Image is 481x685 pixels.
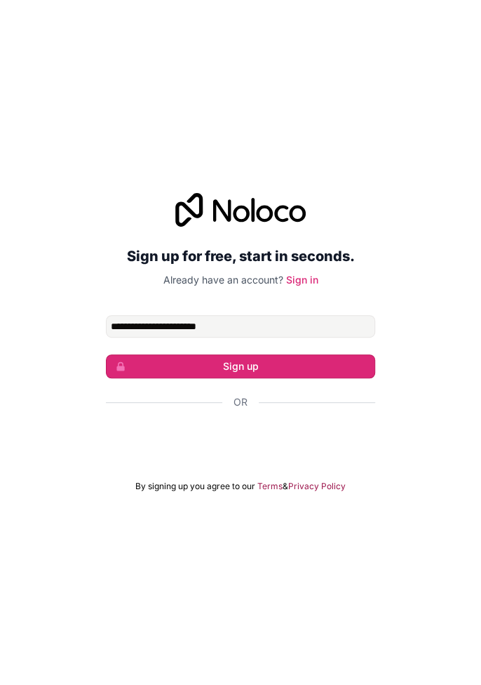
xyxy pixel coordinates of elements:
[163,274,283,286] span: Already have an account?
[106,315,375,338] input: Email address
[233,395,248,409] span: Or
[106,244,375,269] h2: Sign up for free, start in seconds.
[99,425,382,455] iframe: Sign in with Google Button
[286,274,318,286] a: Sign in
[283,481,288,492] span: &
[288,481,346,492] a: Privacy Policy
[257,481,283,492] a: Terms
[106,354,375,378] button: Sign up
[135,481,255,492] span: By signing up you agree to our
